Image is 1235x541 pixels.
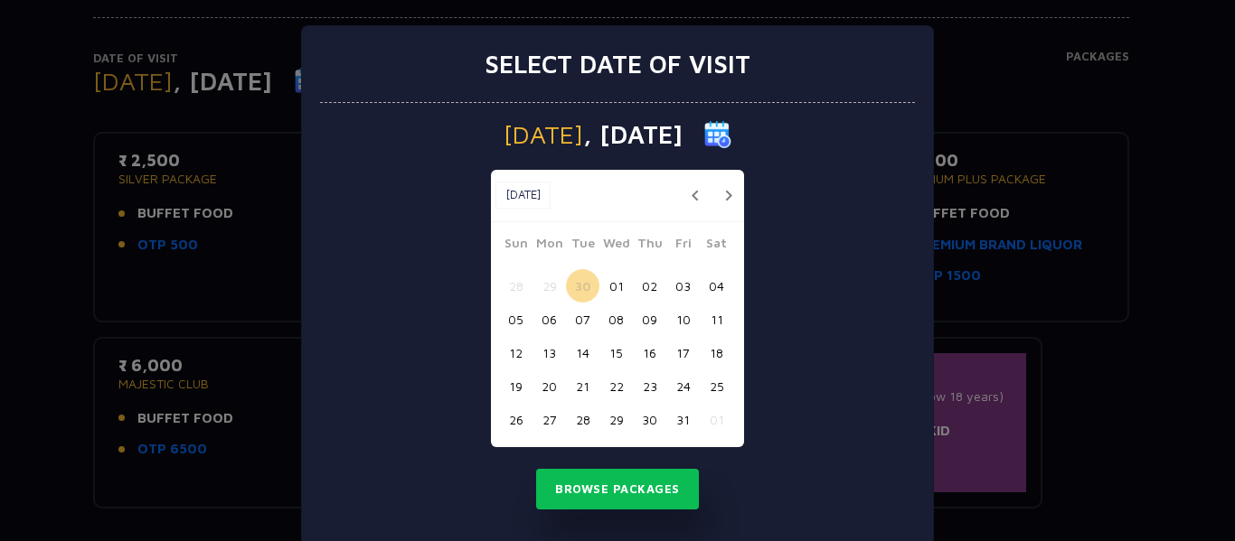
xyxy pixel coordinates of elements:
[566,303,599,336] button: 07
[666,403,700,436] button: 31
[633,233,666,258] span: Thu
[499,369,533,403] button: 19
[633,369,666,403] button: 23
[599,233,633,258] span: Wed
[566,403,599,436] button: 28
[495,182,551,209] button: [DATE]
[599,369,633,403] button: 22
[599,303,633,336] button: 08
[536,469,699,510] button: Browse Packages
[633,269,666,303] button: 02
[666,336,700,369] button: 17
[566,369,599,403] button: 21
[700,233,733,258] span: Sat
[533,336,566,369] button: 13
[599,269,633,303] button: 01
[700,369,733,403] button: 25
[485,49,750,79] h3: Select date of visit
[599,403,633,436] button: 29
[533,233,566,258] span: Mon
[633,336,666,369] button: 16
[633,403,666,436] button: 30
[566,233,599,258] span: Tue
[583,122,683,147] span: , [DATE]
[704,121,731,148] img: calender icon
[533,303,566,336] button: 06
[533,269,566,303] button: 29
[499,269,533,303] button: 28
[499,403,533,436] button: 26
[533,403,566,436] button: 27
[499,336,533,369] button: 12
[700,403,733,436] button: 01
[666,269,700,303] button: 03
[700,269,733,303] button: 04
[499,233,533,258] span: Sun
[700,303,733,336] button: 11
[666,369,700,403] button: 24
[666,303,700,336] button: 10
[533,369,566,403] button: 20
[499,303,533,336] button: 05
[566,336,599,369] button: 14
[599,336,633,369] button: 15
[566,269,599,303] button: 30
[504,122,583,147] span: [DATE]
[700,336,733,369] button: 18
[666,233,700,258] span: Fri
[633,303,666,336] button: 09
